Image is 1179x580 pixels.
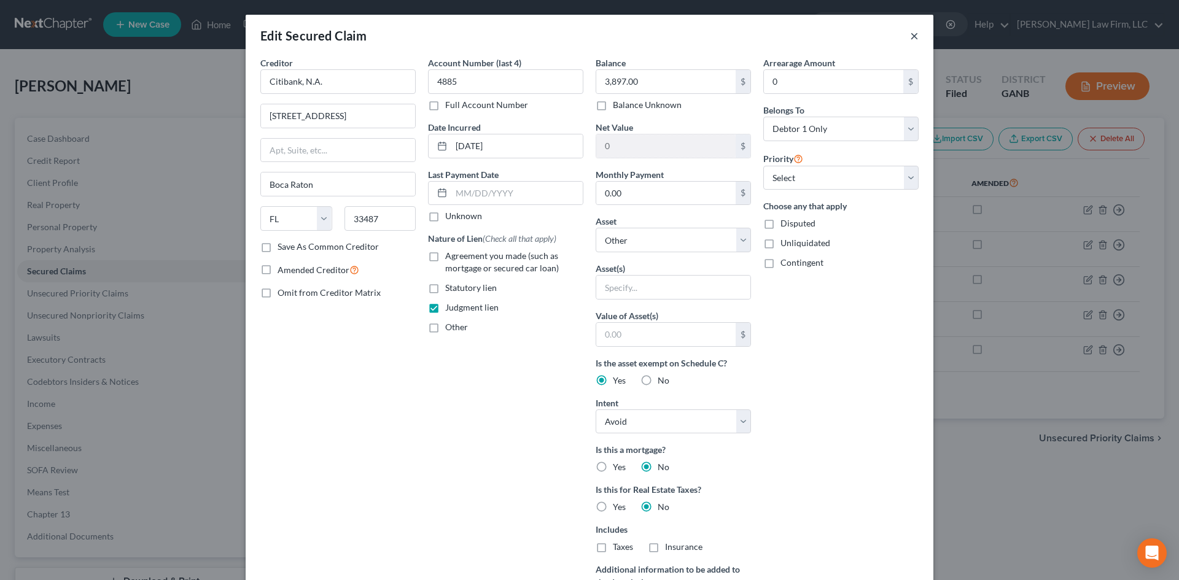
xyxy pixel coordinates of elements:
div: Edit Secured Claim [260,27,367,44]
input: 0.00 [764,70,903,93]
label: Nature of Lien [428,232,556,245]
input: 0.00 [596,70,736,93]
input: Enter city... [261,172,415,196]
span: Creditor [260,58,293,68]
input: 0.00 [596,323,736,346]
label: Value of Asset(s) [596,309,658,322]
label: Is this a mortgage? [596,443,751,456]
label: Includes [596,523,751,536]
input: MM/DD/YYYY [451,134,583,158]
label: Intent [596,396,618,409]
span: Yes [613,375,626,385]
span: Yes [613,501,626,512]
span: Statutory lien [445,282,497,293]
label: Asset(s) [596,262,625,275]
label: Date Incurred [428,121,481,134]
label: Is this for Real Estate Taxes? [596,483,751,496]
label: Account Number (last 4) [428,56,521,69]
label: Net Value [596,121,633,134]
div: $ [736,134,750,158]
label: Full Account Number [445,99,528,111]
label: Is the asset exempt on Schedule C? [596,357,751,369]
span: Asset [596,216,617,226]
span: Unliquidated [780,238,830,248]
input: 0.00 [596,134,736,158]
div: $ [736,182,750,205]
span: (Check all that apply) [483,233,556,244]
label: Balance Unknown [613,99,682,111]
span: Agreement you made (such as mortgage or secured car loan) [445,250,559,273]
input: MM/DD/YYYY [451,182,583,205]
span: Judgment lien [445,302,499,312]
div: Open Intercom Messenger [1137,538,1167,568]
label: Choose any that apply [763,199,919,212]
label: Priority [763,151,803,166]
input: Specify... [596,276,750,299]
input: Search creditor by name... [260,69,416,94]
input: Enter zip... [344,206,416,231]
span: No [658,462,669,472]
input: 0.00 [596,182,736,205]
label: Last Payment Date [428,168,499,181]
input: Apt, Suite, etc... [261,139,415,162]
span: Disputed [780,218,815,228]
span: Taxes [613,541,633,552]
span: No [658,375,669,385]
input: XXXX [428,69,583,94]
span: Contingent [780,257,823,268]
label: Monthly Payment [596,168,664,181]
button: × [910,28,919,43]
span: No [658,501,669,512]
span: Omit from Creditor Matrix [278,287,381,298]
label: Balance [596,56,626,69]
div: $ [903,70,918,93]
label: Arrearage Amount [763,56,835,69]
div: $ [736,70,750,93]
label: Save As Common Creditor [278,241,379,253]
span: Belongs To [763,105,804,115]
span: Other [445,322,468,332]
span: Yes [613,462,626,472]
span: Amended Creditor [278,265,349,275]
input: Enter address... [261,104,415,128]
div: $ [736,323,750,346]
span: Insurance [665,541,702,552]
label: Unknown [445,210,482,222]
